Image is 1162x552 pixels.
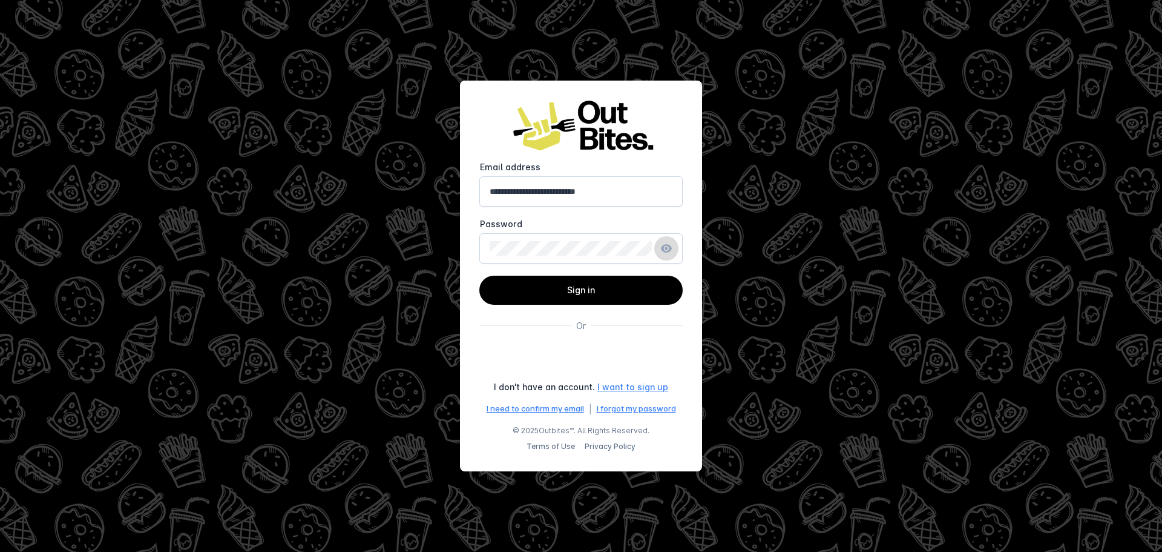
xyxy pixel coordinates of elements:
span: Sign in [567,285,595,295]
mat-label: Password [480,219,522,229]
a: Terms of Use [527,442,575,451]
a: Outbites™ [539,426,574,435]
a: I forgot my password [597,403,676,415]
a: Privacy Policy [585,442,635,451]
span: © 2025 . All Rights Reserved. [513,425,649,436]
mat-label: Email address [480,162,540,172]
img: Logo image [508,100,654,151]
div: Or [576,319,586,332]
div: | [589,403,592,416]
div: I don't have an account. [494,381,595,393]
button: Sign in [479,276,683,305]
iframe: Sign in with Google Button [472,345,690,372]
a: I need to confirm my email [487,403,584,415]
a: I want to sign up [597,381,668,393]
